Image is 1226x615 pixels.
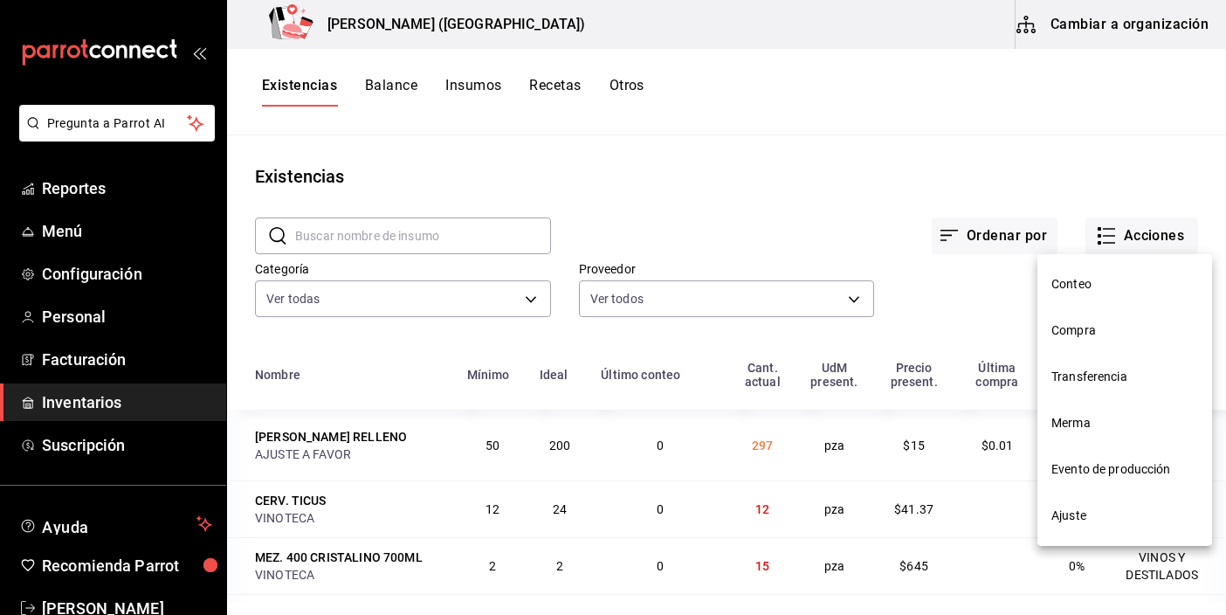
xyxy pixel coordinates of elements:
[1051,460,1198,479] span: Evento de producción
[1051,368,1198,386] span: Transferencia
[1051,507,1198,525] span: Ajuste
[1051,321,1198,340] span: Compra
[1051,275,1198,294] span: Conteo
[1051,414,1198,432] span: Merma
